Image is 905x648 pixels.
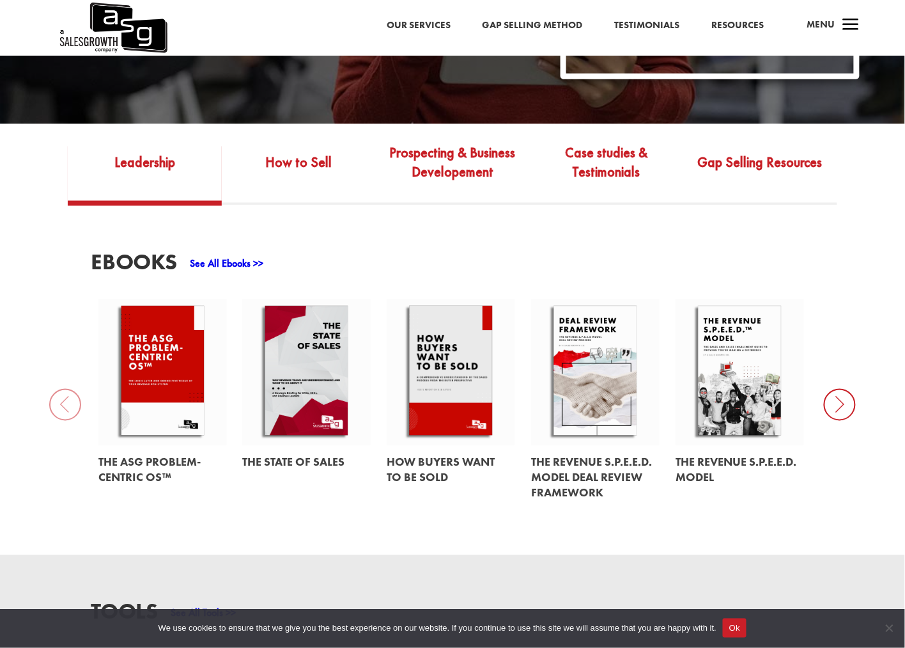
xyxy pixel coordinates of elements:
[683,141,837,202] a: Gap Selling Resources
[839,13,864,38] span: a
[807,18,835,31] span: Menu
[615,17,680,34] a: Testimonials
[190,257,264,270] a: See All Ebooks >>
[483,17,583,34] a: Gap Selling Method
[91,601,159,629] h3: Tools
[222,141,376,202] a: How to Sell
[387,17,451,34] a: Our Services
[159,622,716,635] span: We use cookies to ensure that we give you the best experience on our website. If you continue to ...
[376,141,530,202] a: Prospecting & Business Developement
[529,141,683,202] a: Case studies & Testimonials
[68,141,222,202] a: Leadership
[723,619,746,638] button: Ok
[91,251,178,280] h3: EBooks
[171,606,236,620] a: See All Tools >>
[712,17,764,34] a: Resources
[883,622,895,635] span: No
